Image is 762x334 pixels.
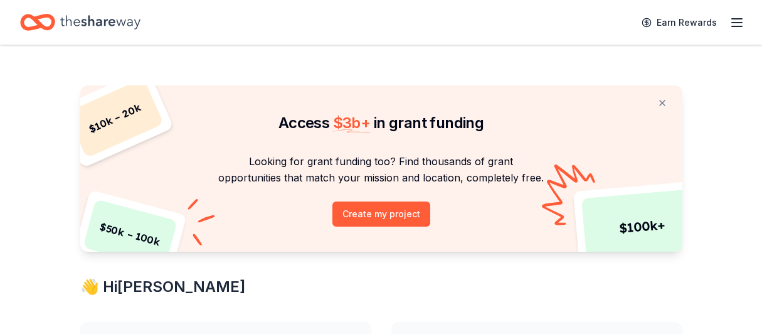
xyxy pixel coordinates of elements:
p: Looking for grant funding too? Find thousands of grant opportunities that match your mission and ... [95,153,667,186]
div: 👋 Hi [PERSON_NAME] [80,277,682,297]
span: Access in grant funding [278,114,484,132]
div: $ 10k – 20k [66,78,164,158]
span: $ 3b + [333,114,371,132]
button: Create my project [332,202,430,227]
a: Earn Rewards [634,11,724,34]
a: Home [20,8,140,37]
